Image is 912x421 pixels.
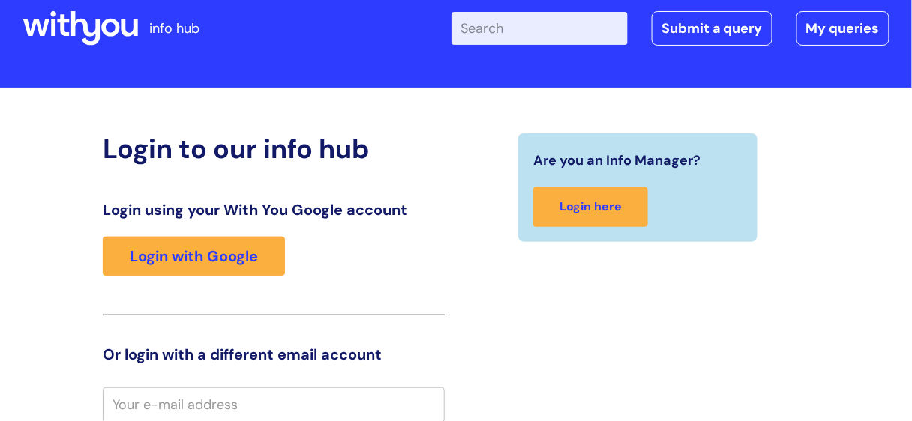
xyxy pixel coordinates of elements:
[796,11,889,46] a: My queries
[103,201,445,219] h3: Login using your With You Google account
[149,16,199,40] p: info hub
[103,345,445,363] h3: Or login with a different email account
[103,237,285,276] a: Login with Google
[103,133,445,165] h2: Login to our info hub
[533,148,700,172] span: Are you an Info Manager?
[533,187,648,227] a: Login here
[652,11,772,46] a: Submit a query
[451,12,628,45] input: Search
